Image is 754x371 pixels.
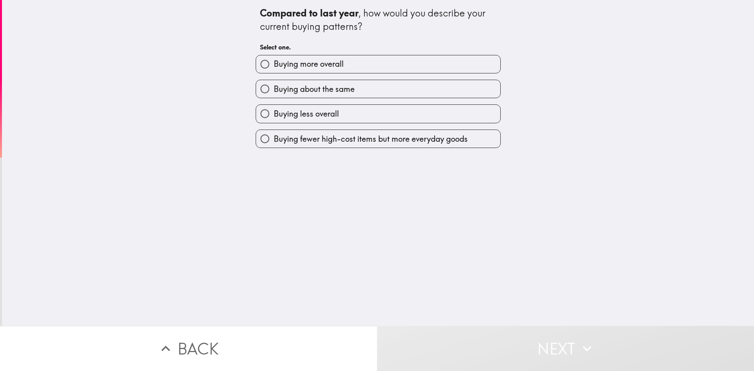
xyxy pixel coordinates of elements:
[274,108,339,119] span: Buying less overall
[274,133,468,144] span: Buying fewer high-cost items but more everyday goods
[260,7,359,19] b: Compared to last year
[260,43,496,51] h6: Select one.
[256,105,500,122] button: Buying less overall
[256,55,500,73] button: Buying more overall
[260,7,496,33] div: , how would you describe your current buying patterns?
[377,326,754,371] button: Next
[256,80,500,98] button: Buying about the same
[274,84,355,95] span: Buying about the same
[274,58,344,69] span: Buying more overall
[256,130,500,148] button: Buying fewer high-cost items but more everyday goods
